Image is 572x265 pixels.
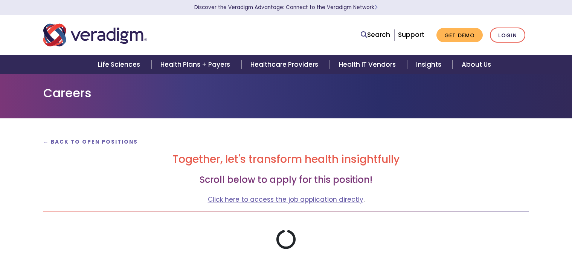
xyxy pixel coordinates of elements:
[407,55,453,74] a: Insights
[330,55,407,74] a: Health IT Vendors
[43,23,147,47] img: Veradigm logo
[436,28,483,43] a: Get Demo
[453,55,500,74] a: About Us
[43,175,529,185] h3: Scroll below to apply for this position!
[151,55,241,74] a: Health Plans + Payers
[490,28,525,43] a: Login
[374,4,378,11] span: Learn More
[43,195,529,205] p: .
[208,195,363,204] a: Click here to access the job application directly
[194,4,378,11] a: Discover the Veradigm Advantage: Connect to the Veradigm NetworkLearn More
[43,153,529,166] h2: Together, let's transform health insightfully
[43,138,138,146] a: ← Back to Open Positions
[89,55,151,74] a: Life Sciences
[43,86,529,100] h1: Careers
[241,55,329,74] a: Healthcare Providers
[361,30,390,40] a: Search
[398,30,424,39] a: Support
